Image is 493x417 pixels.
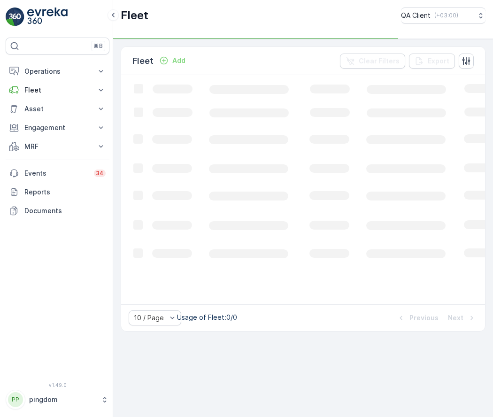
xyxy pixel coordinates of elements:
[172,56,185,65] p: Add
[6,100,109,118] button: Asset
[428,56,449,66] p: Export
[6,382,109,388] span: v 1.49.0
[29,395,96,404] p: pingdom
[395,312,439,324] button: Previous
[177,313,237,322] p: Usage of Fleet : 0/0
[448,313,463,323] p: Next
[24,104,91,114] p: Asset
[24,142,91,151] p: MRF
[24,67,91,76] p: Operations
[6,164,109,183] a: Events34
[401,11,431,20] p: QA Client
[8,392,23,407] div: PP
[340,54,405,69] button: Clear Filters
[6,81,109,100] button: Fleet
[155,55,189,66] button: Add
[6,62,109,81] button: Operations
[24,85,91,95] p: Fleet
[409,313,439,323] p: Previous
[24,206,106,216] p: Documents
[24,123,91,132] p: Engagement
[6,183,109,201] a: Reports
[132,54,154,68] p: Fleet
[359,56,400,66] p: Clear Filters
[434,12,458,19] p: ( +03:00 )
[93,42,103,50] p: ⌘B
[401,8,485,23] button: QA Client(+03:00)
[27,8,68,26] img: logo_light-DOdMpM7g.png
[121,8,148,23] p: Fleet
[447,312,478,324] button: Next
[96,170,104,177] p: 34
[6,137,109,156] button: MRF
[6,201,109,220] a: Documents
[24,187,106,197] p: Reports
[6,118,109,137] button: Engagement
[6,8,24,26] img: logo
[409,54,455,69] button: Export
[24,169,88,178] p: Events
[6,390,109,409] button: PPpingdom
